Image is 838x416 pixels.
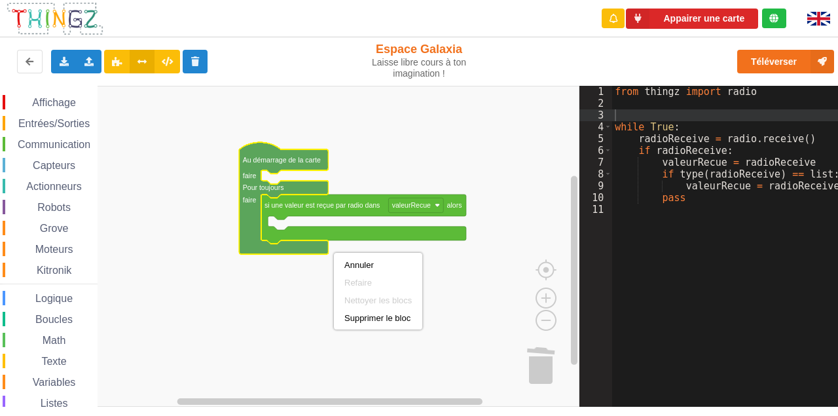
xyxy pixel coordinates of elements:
text: si une valeur est reçue par radio dans [264,201,380,209]
span: Entrées/Sorties [16,118,92,129]
span: Kitronik [35,265,73,276]
span: Robots [35,202,73,213]
div: 11 [579,204,612,216]
img: gb.png [807,12,830,26]
div: 6 [579,145,612,157]
img: thingz_logo.png [6,1,104,36]
div: 2 [579,98,612,109]
div: 4 [579,121,612,133]
span: Variables [31,377,78,388]
span: Math [41,335,68,346]
span: Affichage [30,97,77,108]
text: valeurRecue [392,201,431,209]
span: Communication [16,139,92,150]
div: Tu es connecté au serveur de création de Thingz [762,9,786,28]
span: Actionneurs [24,181,84,192]
div: 10 [579,192,612,204]
div: Refaire [344,278,412,288]
div: 8 [579,168,612,180]
text: Au démarrage de la carte [243,156,321,164]
span: Moteurs [33,244,75,255]
span: Listes [39,398,70,409]
div: 9 [579,180,612,192]
text: Pour toujours [243,183,284,191]
span: Texte [39,356,68,367]
div: 1 [579,86,612,98]
div: Annuler [344,260,412,270]
button: Téléverser [737,50,834,73]
text: alors [447,201,462,209]
div: 7 [579,157,612,168]
span: Capteurs [31,160,77,171]
div: Espace Galaxia [349,42,490,79]
span: Logique [33,293,75,304]
div: Laisse libre cours à ton imagination ! [349,57,490,79]
text: faire [243,172,257,180]
span: Grove [38,223,71,234]
div: 5 [579,133,612,145]
span: Boucles [33,314,75,325]
button: Appairer une carte [626,9,758,29]
div: 3 [579,109,612,121]
text: faire [243,195,257,203]
div: Supprimer le bloc [344,313,412,323]
div: Nettoyer les blocs [344,295,412,305]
